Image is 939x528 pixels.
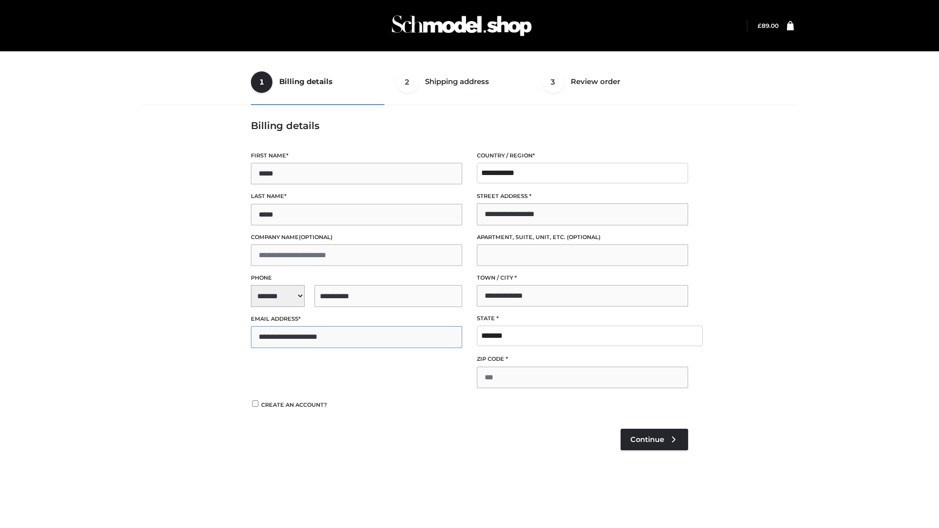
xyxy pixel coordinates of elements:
label: Apartment, suite, unit, etc. [477,233,688,242]
label: Town / City [477,273,688,283]
bdi: 89.00 [758,22,779,29]
span: £ [758,22,761,29]
h3: Billing details [251,120,688,132]
input: Create an account? [251,400,260,407]
label: Last name [251,192,462,201]
a: Continue [621,429,688,450]
label: Email address [251,314,462,324]
label: State [477,314,688,323]
a: £89.00 [758,22,779,29]
label: First name [251,151,462,160]
span: Create an account? [261,401,327,408]
span: (optional) [567,234,601,241]
span: Continue [630,435,664,444]
img: Schmodel Admin 964 [388,6,535,45]
label: Country / Region [477,151,688,160]
label: Company name [251,233,462,242]
label: ZIP Code [477,354,688,364]
label: Street address [477,192,688,201]
label: Phone [251,273,462,283]
span: (optional) [299,234,333,241]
